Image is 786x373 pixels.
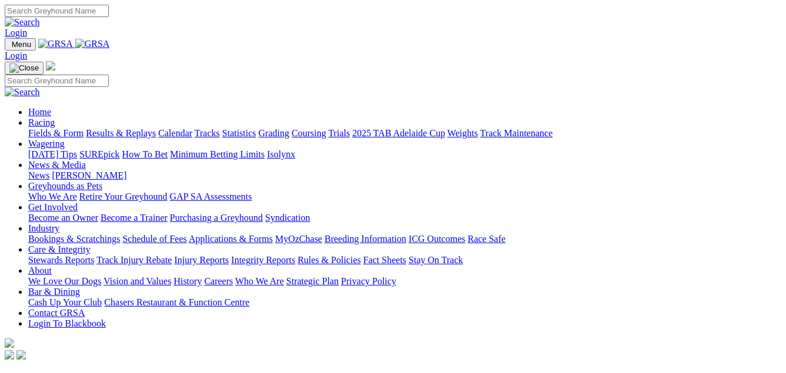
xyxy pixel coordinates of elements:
[174,255,229,265] a: Injury Reports
[52,170,126,180] a: [PERSON_NAME]
[5,51,27,61] a: Login
[28,297,102,307] a: Cash Up Your Club
[409,255,463,265] a: Stay On Track
[297,255,361,265] a: Rules & Policies
[28,234,120,244] a: Bookings & Scratchings
[325,234,406,244] a: Breeding Information
[409,234,465,244] a: ICG Outcomes
[28,149,781,160] div: Wagering
[79,191,168,201] a: Retire Your Greyhound
[38,39,73,49] img: GRSA
[5,75,109,87] input: Search
[352,128,445,138] a: 2025 TAB Adelaide Cup
[28,308,85,318] a: Contact GRSA
[28,139,65,149] a: Wagering
[267,149,295,159] a: Isolynx
[28,223,59,233] a: Industry
[12,40,31,49] span: Menu
[5,87,40,98] img: Search
[5,338,14,348] img: logo-grsa-white.png
[103,276,171,286] a: Vision and Values
[28,181,102,191] a: Greyhounds as Pets
[122,234,186,244] a: Schedule of Fees
[286,276,339,286] a: Strategic Plan
[170,149,265,159] a: Minimum Betting Limits
[235,276,284,286] a: Who We Are
[122,149,168,159] a: How To Bet
[189,234,273,244] a: Applications & Forms
[28,107,51,117] a: Home
[79,149,119,159] a: SUREpick
[467,234,505,244] a: Race Safe
[231,255,295,265] a: Integrity Reports
[104,297,249,307] a: Chasers Restaurant & Function Centre
[447,128,478,138] a: Weights
[46,61,55,70] img: logo-grsa-white.png
[75,39,110,49] img: GRSA
[86,128,156,138] a: Results & Replays
[28,128,781,139] div: Racing
[28,191,781,202] div: Greyhounds as Pets
[28,276,101,286] a: We Love Our Dogs
[5,350,14,359] img: facebook.svg
[5,28,27,38] a: Login
[5,17,40,28] img: Search
[9,63,39,73] img: Close
[28,191,77,201] a: Who We Are
[5,38,36,51] button: Toggle navigation
[28,266,52,275] a: About
[158,128,192,138] a: Calendar
[28,276,781,287] div: About
[480,128,553,138] a: Track Maintenance
[28,318,106,328] a: Login To Blackbook
[28,297,781,308] div: Bar & Dining
[222,128,256,138] a: Statistics
[28,170,781,181] div: News & Media
[28,170,49,180] a: News
[28,234,781,244] div: Industry
[292,128,326,138] a: Coursing
[170,191,252,201] a: GAP SA Assessments
[265,213,310,223] a: Syndication
[28,117,55,127] a: Racing
[5,62,44,75] button: Toggle navigation
[28,128,83,138] a: Fields & Form
[28,255,781,266] div: Care & Integrity
[328,128,350,138] a: Trials
[28,160,86,170] a: News & Media
[96,255,172,265] a: Track Injury Rebate
[259,128,289,138] a: Grading
[28,244,91,254] a: Care & Integrity
[28,287,80,297] a: Bar & Dining
[16,350,26,359] img: twitter.svg
[173,276,202,286] a: History
[170,213,263,223] a: Purchasing a Greyhound
[28,213,781,223] div: Get Involved
[28,213,98,223] a: Become an Owner
[204,276,233,286] a: Careers
[28,149,77,159] a: [DATE] Tips
[101,213,168,223] a: Become a Trainer
[28,255,94,265] a: Stewards Reports
[195,128,220,138] a: Tracks
[28,202,78,212] a: Get Involved
[363,255,406,265] a: Fact Sheets
[341,276,396,286] a: Privacy Policy
[275,234,322,244] a: MyOzChase
[5,5,109,17] input: Search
